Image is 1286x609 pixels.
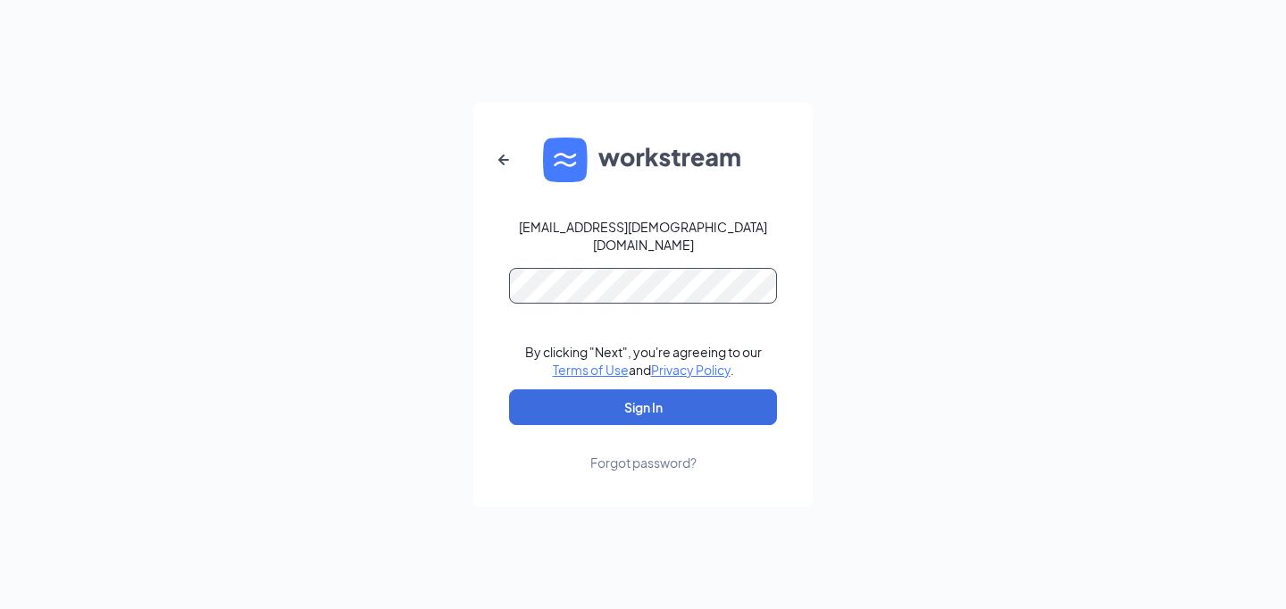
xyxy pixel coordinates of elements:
svg: ArrowLeftNew [493,149,514,171]
div: [EMAIL_ADDRESS][DEMOGRAPHIC_DATA][DOMAIN_NAME] [509,218,777,254]
a: Terms of Use [553,362,629,378]
img: WS logo and Workstream text [543,138,743,182]
div: By clicking "Next", you're agreeing to our and . [525,343,762,379]
button: ArrowLeftNew [482,138,525,181]
a: Privacy Policy [651,362,731,378]
a: Forgot password? [590,425,697,471]
button: Sign In [509,389,777,425]
div: Forgot password? [590,454,697,471]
